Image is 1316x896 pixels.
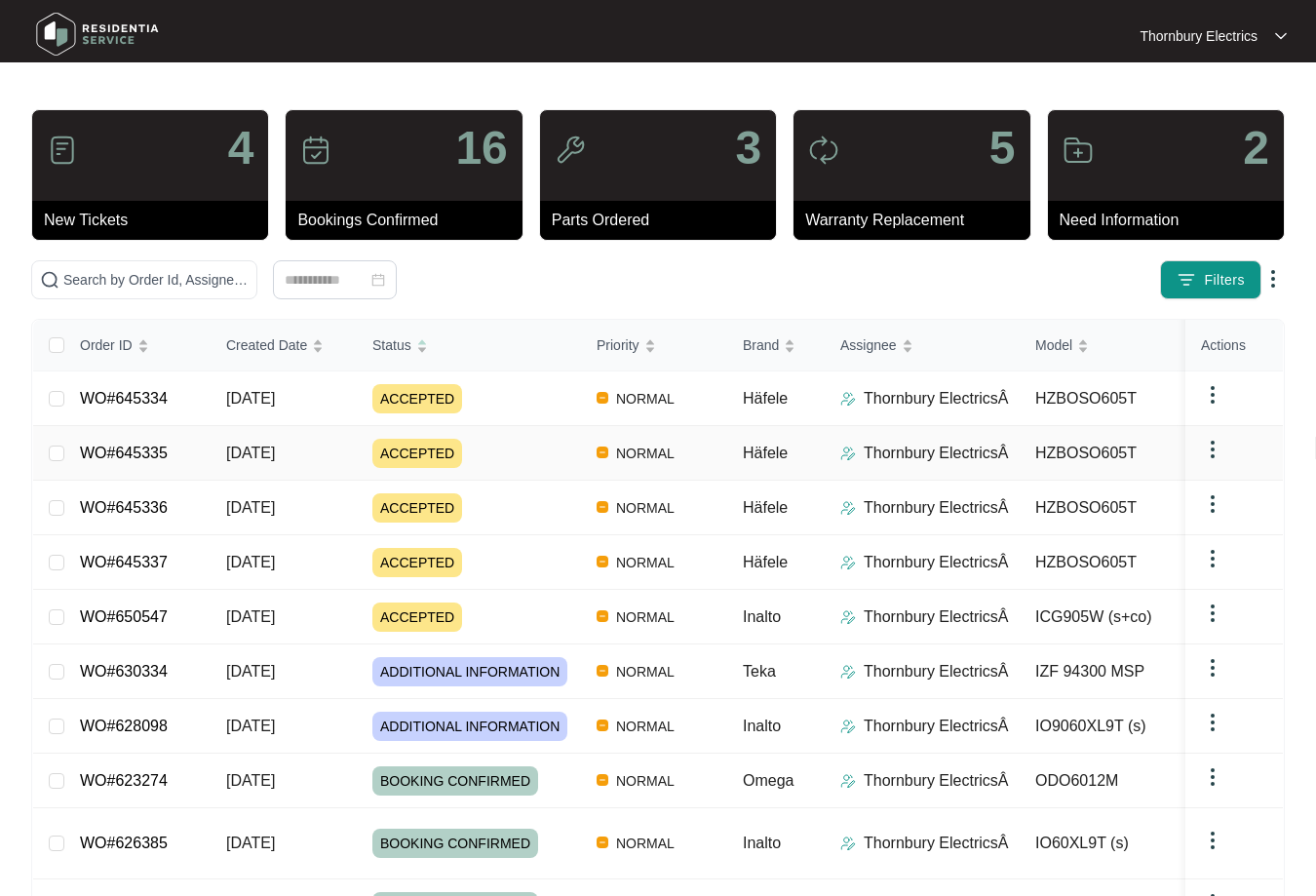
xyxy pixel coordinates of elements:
[1201,438,1224,461] img: dropdown arrow
[840,609,856,625] img: Assigner Icon
[864,496,1009,520] p: Thornbury ElectricsÂ
[743,499,788,516] span: Häfele
[597,392,608,404] img: Vercel Logo
[840,334,897,356] span: Assignee
[989,125,1016,172] p: 5
[1201,602,1224,625] img: dropdown arrow
[1201,656,1224,680] img: dropdown arrow
[1275,31,1287,41] img: dropdown arrow
[372,334,411,356] span: Status
[1201,765,1224,789] img: dropdown arrow
[743,772,793,789] span: Omega
[608,769,682,793] span: NORMAL
[864,660,1009,683] p: Thornbury ElectricsÂ
[840,391,856,407] img: Assigner Icon
[300,135,331,166] img: icon
[1201,711,1224,734] img: dropdown arrow
[597,556,608,567] img: Vercel Logo
[372,493,462,523] span: ACCEPTED
[864,715,1009,738] p: Thornbury ElectricsÂ
[1020,481,1215,535] td: HZBOSO605T
[608,551,682,574] span: NORMAL
[44,209,268,232] p: New Tickets
[80,608,168,625] a: WO#650547
[226,835,275,851] span: [DATE]
[552,209,776,232] p: Parts Ordered
[608,832,682,855] span: NORMAL
[555,135,586,166] img: icon
[1201,829,1224,852] img: dropdown arrow
[80,718,168,734] a: WO#628098
[211,320,357,371] th: Created Date
[372,548,462,577] span: ACCEPTED
[372,657,567,686] span: ADDITIONAL INFORMATION
[727,320,825,371] th: Brand
[597,665,608,677] img: Vercel Logo
[608,496,682,520] span: NORMAL
[80,663,168,680] a: WO#630334
[608,715,682,738] span: NORMAL
[735,125,761,172] p: 3
[47,135,78,166] img: icon
[226,499,275,516] span: [DATE]
[372,829,538,858] span: BOOKING CONFIRMED
[840,664,856,680] img: Assigner Icon
[80,445,168,461] a: WO#645335
[1201,547,1224,570] img: dropdown arrow
[597,447,608,458] img: Vercel Logo
[226,663,275,680] span: [DATE]
[608,605,682,629] span: NORMAL
[840,719,856,734] img: Assigner Icon
[825,320,1020,371] th: Assignee
[1140,26,1258,46] p: Thornbury Electrics
[80,499,168,516] a: WO#645336
[1201,492,1224,516] img: dropdown arrow
[455,125,507,172] p: 16
[840,555,856,570] img: Assigner Icon
[63,269,249,291] input: Search by Order Id, Assignee Name, Customer Name, Brand and Model
[608,442,682,465] span: NORMAL
[743,835,781,851] span: Inalto
[840,836,856,851] img: Assigner Icon
[840,773,856,789] img: Assigner Icon
[1020,699,1215,754] td: IO9060XL9T (s)
[864,551,1009,574] p: Thornbury ElectricsÂ
[581,320,727,371] th: Priority
[1063,135,1094,166] img: icon
[1160,260,1261,299] button: filter iconFilters
[80,390,168,407] a: WO#645334
[864,832,1009,855] p: Thornbury ElectricsÂ
[80,554,168,570] a: WO#645337
[597,837,608,848] img: Vercel Logo
[840,500,856,516] img: Assigner Icon
[597,720,608,731] img: Vercel Logo
[226,718,275,734] span: [DATE]
[608,387,682,410] span: NORMAL
[372,439,462,468] span: ACCEPTED
[226,390,275,407] span: [DATE]
[864,442,1009,465] p: Thornbury ElectricsÂ
[80,334,133,356] span: Order ID
[297,209,522,232] p: Bookings Confirmed
[226,772,275,789] span: [DATE]
[597,774,608,786] img: Vercel Logo
[1185,320,1283,371] th: Actions
[226,334,307,356] span: Created Date
[1020,590,1215,644] td: ICG905W (s+co)
[840,446,856,461] img: Assigner Icon
[372,712,567,741] span: ADDITIONAL INFORMATION
[1035,334,1072,356] span: Model
[1177,270,1196,290] img: filter icon
[64,320,211,371] th: Order ID
[29,5,166,63] img: residentia service logo
[743,554,788,570] span: Häfele
[1201,383,1224,407] img: dropdown arrow
[1020,644,1215,699] td: IZF 94300 MSP
[608,660,682,683] span: NORMAL
[372,384,462,413] span: ACCEPTED
[743,334,779,356] span: Brand
[743,663,776,680] span: Teka
[1020,426,1215,481] td: HZBOSO605T
[743,390,788,407] span: Häfele
[743,718,781,734] span: Inalto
